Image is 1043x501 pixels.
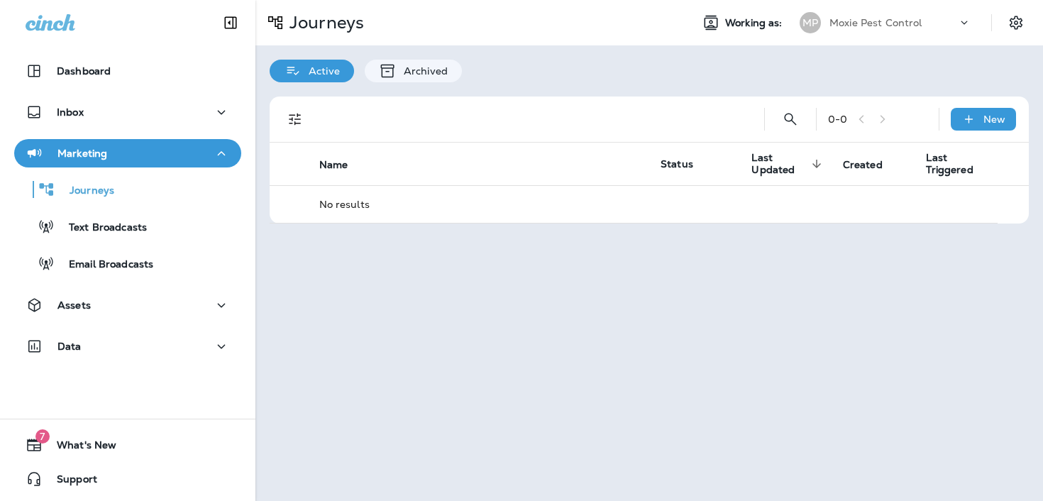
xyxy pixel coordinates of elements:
button: Collapse Sidebar [211,9,250,37]
p: Inbox [57,106,84,118]
span: Created [843,159,883,171]
p: Data [57,341,82,352]
span: Name [319,159,348,171]
button: Dashboard [14,57,241,85]
button: Marketing [14,139,241,167]
td: No results [308,185,998,223]
p: Text Broadcasts [55,221,147,235]
span: Support [43,473,97,490]
button: Data [14,332,241,360]
span: What's New [43,439,116,456]
span: Last Updated [751,152,807,176]
span: Last Triggered [926,152,991,176]
span: Name [319,158,367,171]
button: Search Journeys [776,105,805,133]
button: 7What's New [14,431,241,459]
span: Status [661,158,693,170]
p: Journeys [55,185,114,198]
button: Filters [281,105,309,133]
span: Last Triggered [926,152,973,176]
span: Working as: [725,17,785,29]
span: Last Updated [751,152,825,176]
p: New [983,114,1005,125]
span: 7 [35,429,50,444]
p: Dashboard [57,65,111,77]
button: Support [14,465,241,493]
button: Settings [1003,10,1029,35]
p: Active [302,65,340,77]
button: Journeys [14,175,241,204]
button: Text Broadcasts [14,211,241,241]
p: Journeys [284,12,364,33]
p: Marketing [57,148,107,159]
div: 0 - 0 [828,114,847,125]
span: Created [843,158,901,171]
p: Archived [397,65,448,77]
p: Moxie Pest Control [829,17,922,28]
p: Email Broadcasts [55,258,153,272]
button: Email Broadcasts [14,248,241,278]
button: Inbox [14,98,241,126]
button: Assets [14,291,241,319]
p: Assets [57,299,91,311]
div: MP [800,12,821,33]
